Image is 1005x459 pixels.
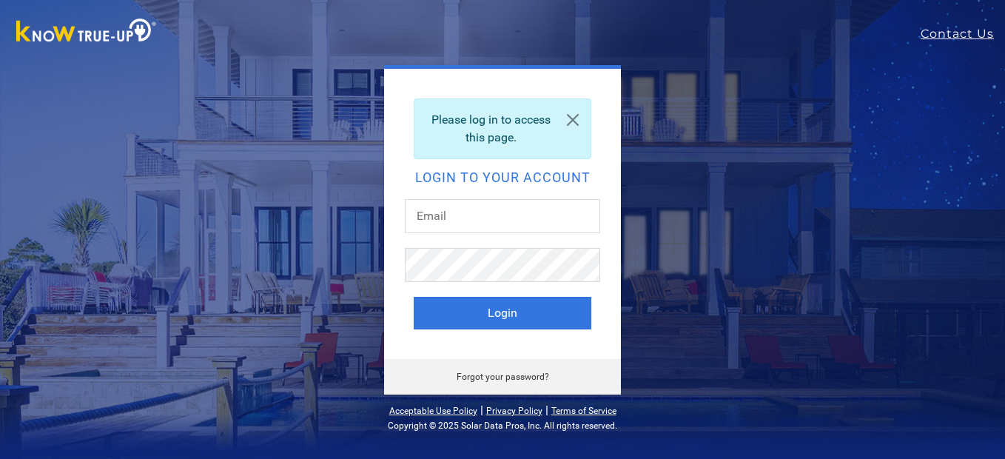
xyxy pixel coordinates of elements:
div: Please log in to access this page. [414,98,591,159]
span: | [545,403,548,417]
input: Email [405,199,600,233]
button: Login [414,297,591,329]
a: Contact Us [921,25,1005,43]
a: Privacy Policy [486,406,542,416]
a: Close [555,99,591,141]
a: Forgot your password? [457,372,549,382]
h2: Login to your account [414,171,591,184]
img: Know True-Up [9,16,164,49]
a: Terms of Service [551,406,616,416]
a: Acceptable Use Policy [389,406,477,416]
span: | [480,403,483,417]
